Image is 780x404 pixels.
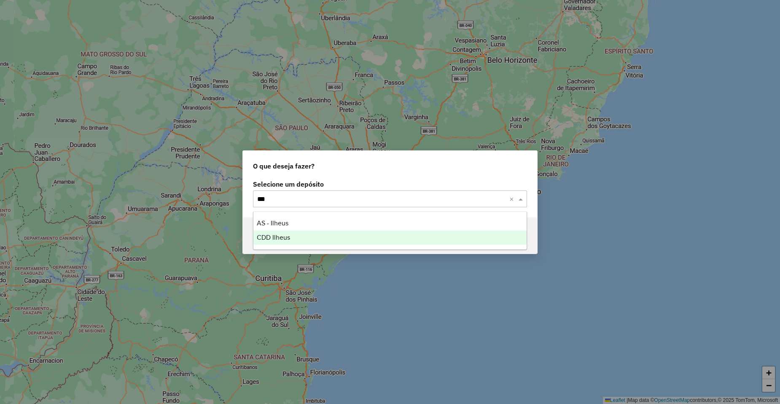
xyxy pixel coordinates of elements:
[253,161,315,171] span: O que deseja fazer?
[253,179,527,189] label: Selecione um depósito
[253,211,527,250] ng-dropdown-panel: Options list
[257,234,290,241] span: CDD Ilheus
[257,219,288,227] span: AS - Ilheus
[509,194,516,204] span: Clear all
